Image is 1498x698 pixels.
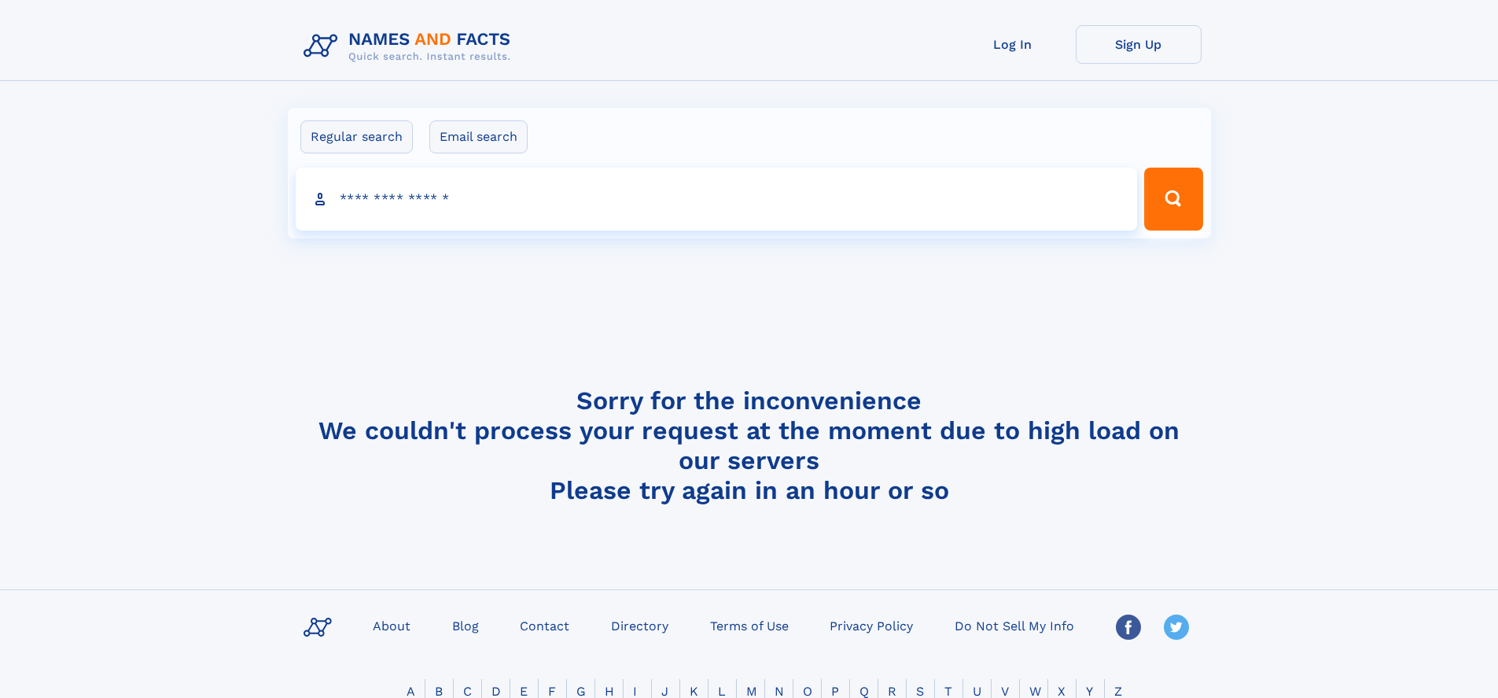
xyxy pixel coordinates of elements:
a: Do Not Sell My Info [948,614,1080,637]
a: Privacy Policy [823,614,919,637]
a: Contact [513,614,576,637]
button: Search Button [1144,168,1202,231]
a: Directory [605,614,675,637]
a: Log In [950,25,1076,64]
h4: Sorry for the inconvenience We couldn't process your request at the moment due to high load on ou... [297,386,1202,505]
a: Terms of Use [704,614,795,637]
label: Regular search [300,120,413,153]
a: Sign Up [1076,25,1202,64]
a: About [366,614,417,637]
img: Facebook [1116,615,1141,640]
a: Blog [446,614,485,637]
input: search input [296,168,1138,231]
label: Email search [429,120,528,153]
img: Logo Names and Facts [297,25,524,68]
img: Twitter [1164,615,1189,640]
